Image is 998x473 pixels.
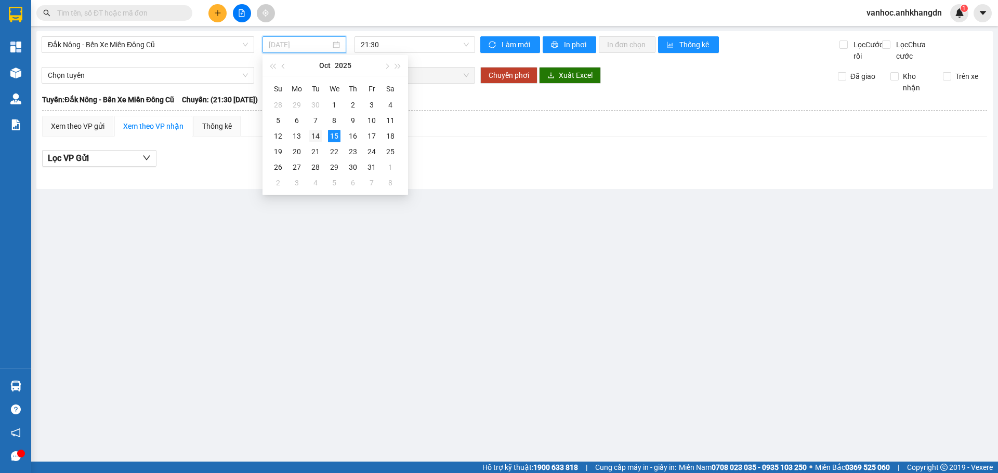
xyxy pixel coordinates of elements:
[362,175,381,191] td: 2025-11-07
[306,159,325,175] td: 2025-10-28
[365,161,378,173] div: 31
[365,177,378,189] div: 7
[344,175,362,191] td: 2025-11-06
[11,451,21,461] span: message
[858,6,950,19] span: vanhoc.anhkhangdn
[257,4,275,22] button: aim
[362,80,381,97] th: Fr
[347,161,359,173] div: 30
[328,130,340,142] div: 15
[679,462,807,473] span: Miền Nam
[291,130,303,142] div: 13
[328,114,340,127] div: 8
[269,80,287,97] th: Su
[344,159,362,175] td: 2025-10-30
[951,71,982,82] span: Trên xe
[10,42,21,52] img: dashboard-icon
[291,161,303,173] div: 27
[51,120,104,132] div: Xem theo VP gửi
[48,152,89,165] span: Lọc VP Gửi
[272,130,284,142] div: 12
[551,41,560,49] span: printer
[533,463,578,471] strong: 1900 633 818
[48,37,248,52] span: Đắk Nông - Bến Xe Miền Đông Cũ
[365,145,378,158] div: 24
[11,404,21,414] span: question-circle
[335,55,351,76] button: 2025
[10,381,21,391] img: warehouse-icon
[10,67,21,78] img: warehouse-icon
[892,39,946,62] span: Lọc Chưa cước
[849,39,885,62] span: Lọc Cước rồi
[328,161,340,173] div: 29
[347,99,359,111] div: 2
[384,177,397,189] div: 8
[309,161,322,173] div: 28
[325,97,344,113] td: 2025-10-01
[384,130,397,142] div: 18
[328,145,340,158] div: 22
[306,80,325,97] th: Tu
[381,144,400,159] td: 2025-10-25
[347,145,359,158] div: 23
[269,175,287,191] td: 2025-11-02
[272,177,284,189] div: 2
[309,99,322,111] div: 30
[325,80,344,97] th: We
[182,94,258,105] span: Chuyến: (21:30 [DATE])
[543,36,596,53] button: printerIn phơi
[974,4,992,22] button: caret-down
[384,114,397,127] div: 11
[287,175,306,191] td: 2025-11-03
[381,128,400,144] td: 2025-10-18
[502,39,532,50] span: Làm mới
[347,130,359,142] div: 16
[272,145,284,158] div: 19
[384,145,397,158] div: 25
[306,144,325,159] td: 2025-10-21
[272,161,284,173] div: 26
[309,145,322,158] div: 21
[586,462,587,473] span: |
[898,462,899,473] span: |
[269,39,331,50] input: 15/10/2025
[287,113,306,128] td: 2025-10-06
[381,159,400,175] td: 2025-11-01
[362,144,381,159] td: 2025-10-24
[384,99,397,111] div: 4
[362,113,381,128] td: 2025-10-10
[480,36,540,53] button: syncLàm mới
[381,97,400,113] td: 2025-10-04
[679,39,711,50] span: Thống kê
[899,71,935,93] span: Kho nhận
[10,93,21,104] img: warehouse-icon
[306,97,325,113] td: 2025-09-30
[42,96,174,104] b: Tuyến: Đắk Nông - Bến Xe Miền Đông Cũ
[262,9,269,17] span: aim
[11,428,21,438] span: notification
[269,97,287,113] td: 2025-09-28
[809,465,812,469] span: ⚪️
[269,128,287,144] td: 2025-10-12
[344,128,362,144] td: 2025-10-16
[306,175,325,191] td: 2025-11-04
[365,99,378,111] div: 3
[361,67,469,83] span: Chọn chuyến
[291,177,303,189] div: 3
[712,463,807,471] strong: 0708 023 035 - 0935 103 250
[325,144,344,159] td: 2025-10-22
[666,41,675,49] span: bar-chart
[233,4,251,22] button: file-add
[489,41,497,49] span: sync
[287,80,306,97] th: Mo
[940,464,948,471] span: copyright
[362,159,381,175] td: 2025-10-31
[978,8,988,18] span: caret-down
[269,113,287,128] td: 2025-10-05
[361,37,469,52] span: 21:30
[658,36,719,53] button: bar-chartThống kê
[208,4,227,22] button: plus
[365,130,378,142] div: 17
[815,462,890,473] span: Miền Bắc
[43,9,50,17] span: search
